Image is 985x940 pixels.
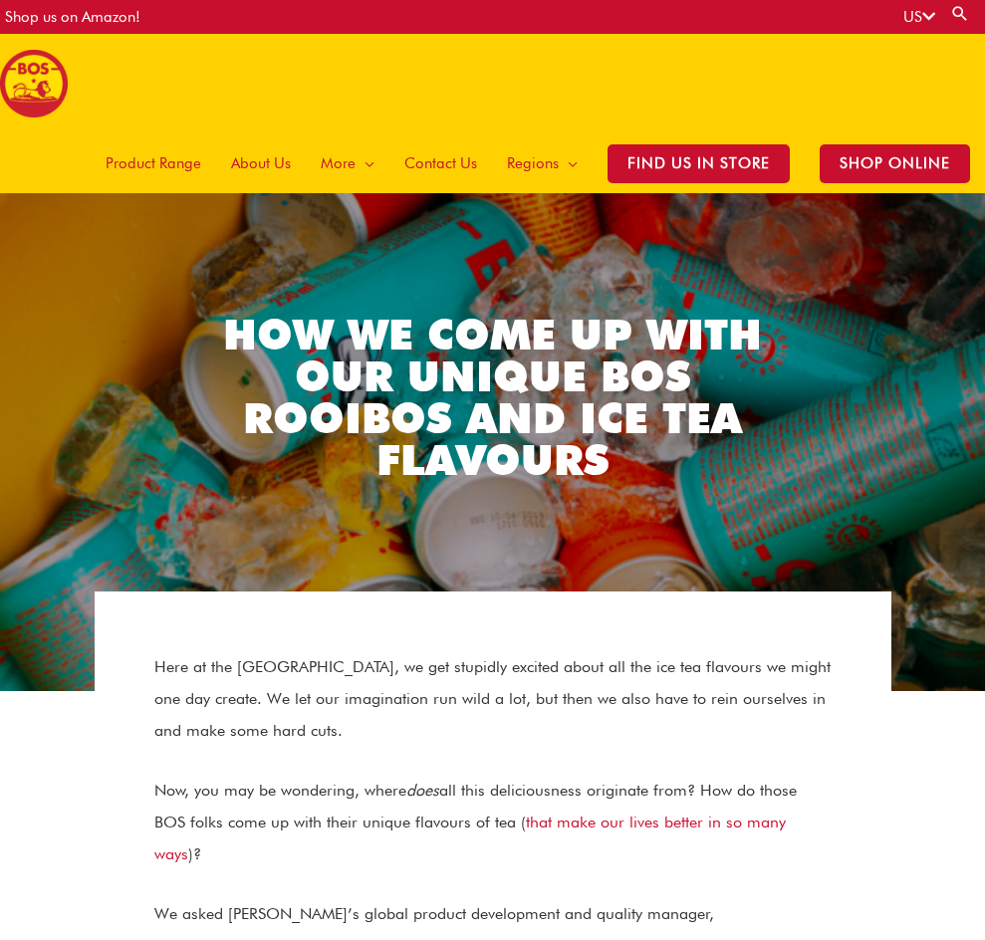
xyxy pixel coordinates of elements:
[321,133,356,193] span: More
[406,781,439,800] em: does
[593,133,805,193] a: Find Us in Store
[507,133,559,193] span: Regions
[903,8,935,26] a: US
[820,144,970,183] span: SHOP ONLINE
[106,133,201,193] span: Product Range
[608,144,790,183] span: Find Us in Store
[805,133,985,193] a: SHOP ONLINE
[306,133,389,193] a: More
[492,133,593,193] a: Regions
[204,314,782,481] h2: How We Come Up With Our Unique BOS Rooibos and Ice Tea Flavours
[231,133,291,193] span: About Us
[91,133,216,193] a: Product Range
[950,4,970,23] a: Search button
[389,133,492,193] a: Contact Us
[154,651,832,747] p: Here at the [GEOGRAPHIC_DATA], we get stupidly excited about all the ice tea flavours we might on...
[404,133,477,193] span: Contact Us
[154,813,786,863] a: that make our lives better in so many ways
[154,775,832,870] p: Now, you may be wondering, where all this deliciousness originate from? How do those BOS folks co...
[216,133,306,193] a: About Us
[76,133,985,193] nav: Site Navigation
